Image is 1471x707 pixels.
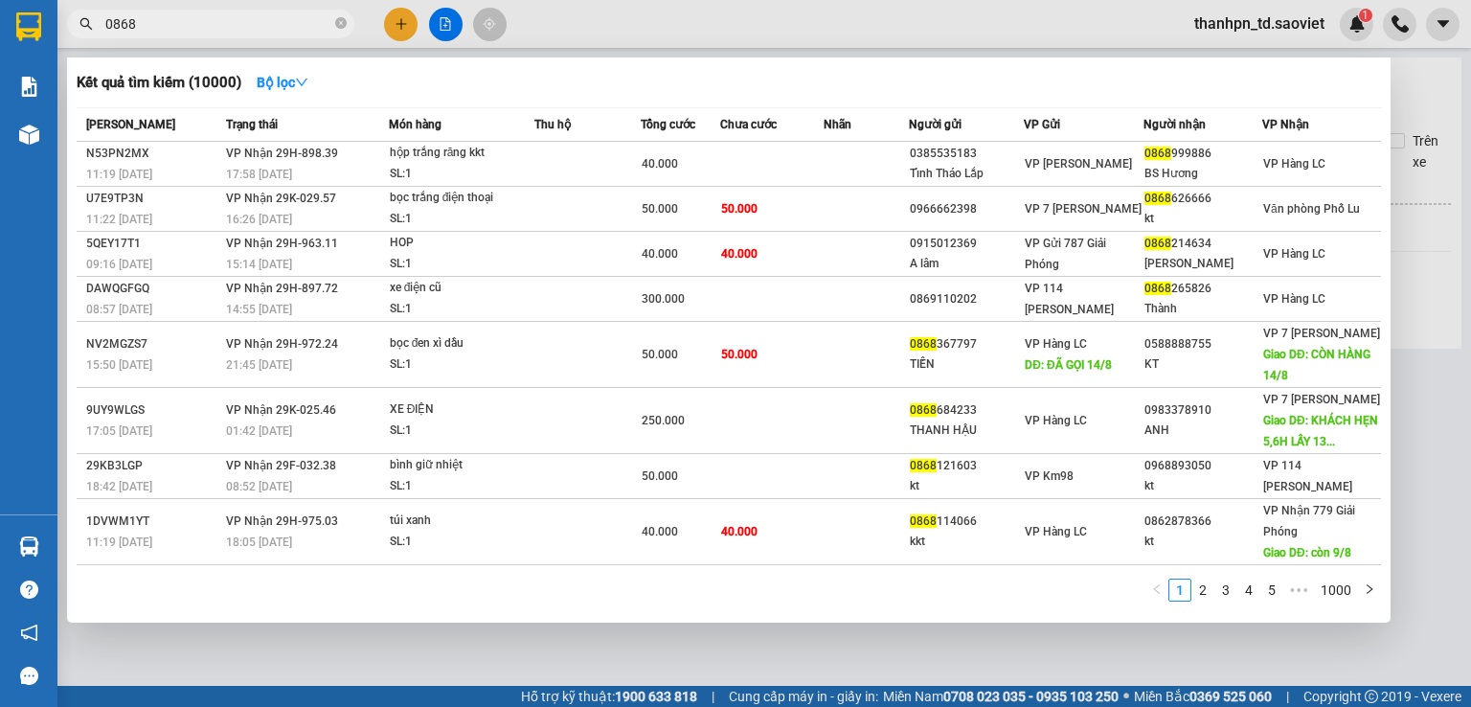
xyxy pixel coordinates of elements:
[390,333,533,354] div: bọc đen xì dầu
[390,354,533,376] div: SL: 1
[642,525,678,538] span: 40.000
[910,289,1024,309] div: 0869110202
[1263,157,1325,171] span: VP Hàng LC
[1214,579,1237,602] li: 3
[1263,414,1378,448] span: Giao DĐ: KHÁCH HẸN 5,6H LẤY 13...
[19,125,39,145] img: warehouse-icon
[1262,118,1309,131] span: VP Nhận
[1144,164,1261,184] div: BS Hương
[1144,282,1171,295] span: 0868
[226,303,292,316] span: 14:55 [DATE]
[20,581,38,599] span: question-circle
[86,213,152,226] span: 11:22 [DATE]
[1192,580,1213,601] a: 2
[910,334,1024,354] div: 367797
[1144,421,1261,441] div: ANH
[226,213,292,226] span: 16:26 [DATE]
[1283,579,1314,602] span: •••
[910,199,1024,219] div: 0966662398
[1144,532,1261,552] div: kt
[1144,209,1261,229] div: kt
[390,476,533,497] div: SL: 1
[226,237,338,250] span: VP Nhận 29H-963.11
[1263,348,1370,382] span: Giao DĐ: CÒN HÀNG 14/8
[1144,144,1261,164] div: 999886
[1144,456,1261,476] div: 0968893050
[1144,299,1261,319] div: Thành
[86,512,220,532] div: 1DVWM1YT
[642,202,678,216] span: 50.000
[86,234,220,254] div: 5QEY17T1
[910,514,937,528] span: 0868
[77,73,241,93] h3: Kết quả tìm kiếm ( 10000 )
[86,118,175,131] span: [PERSON_NAME]
[721,525,758,538] span: 40.000
[226,514,338,528] span: VP Nhận 29H-975.03
[910,403,937,417] span: 0868
[1025,337,1087,351] span: VP Hàng LC
[390,567,533,608] div: 1 [PERSON_NAME] + 7 [PERSON_NAME]
[1358,579,1381,602] li: Next Page
[390,209,533,230] div: SL: 1
[1261,580,1282,601] a: 5
[390,455,533,476] div: bình giữ nhiệt
[295,76,308,89] span: down
[721,348,758,361] span: 50.000
[1215,580,1236,601] a: 3
[1144,234,1261,254] div: 214634
[1168,579,1191,602] li: 1
[1144,334,1261,354] div: 0588888755
[642,469,678,483] span: 50.000
[1144,189,1261,209] div: 626666
[824,118,851,131] span: Nhãn
[390,164,533,185] div: SL: 1
[641,118,695,131] span: Tổng cước
[1263,202,1360,216] span: Văn phòng Phố Lu
[1145,579,1168,602] button: left
[1025,157,1132,171] span: VP [PERSON_NAME]
[910,337,937,351] span: 0868
[241,67,324,98] button: Bộ lọcdown
[1263,459,1352,493] span: VP 114 [PERSON_NAME]
[86,144,220,164] div: N53PN2MX
[1025,358,1111,372] span: DĐ: ĐÃ GỌI 14/8
[226,424,292,438] span: 01:42 [DATE]
[19,536,39,557] img: warehouse-icon
[226,282,338,295] span: VP Nhận 29H-897.72
[226,337,338,351] span: VP Nhận 29H-972.24
[1263,327,1380,340] span: VP 7 [PERSON_NAME]
[1237,579,1260,602] li: 4
[86,279,220,299] div: DAWQGFGQ
[910,354,1024,375] div: TIỀN
[226,118,278,131] span: Trạng thái
[226,192,336,205] span: VP Nhận 29K-029.57
[1143,118,1206,131] span: Người nhận
[20,667,38,685] span: message
[910,459,937,472] span: 0868
[1238,580,1259,601] a: 4
[1144,254,1261,274] div: [PERSON_NAME]
[1358,579,1381,602] button: right
[1144,476,1261,496] div: kt
[16,12,41,41] img: logo-vxr
[721,202,758,216] span: 50.000
[1260,579,1283,602] li: 5
[1144,237,1171,250] span: 0868
[226,147,338,160] span: VP Nhận 29H-898.39
[910,400,1024,421] div: 684233
[910,144,1024,164] div: 0385535183
[86,303,152,316] span: 08:57 [DATE]
[910,532,1024,552] div: kkt
[1144,512,1261,532] div: 0862878366
[642,414,685,427] span: 250.000
[642,348,678,361] span: 50.000
[910,421,1024,441] div: THANH HẬU
[86,258,152,271] span: 09:16 [DATE]
[226,403,336,417] span: VP Nhận 29K-025.46
[1144,354,1261,375] div: KT
[390,188,533,209] div: bọc trắng điện thoại
[1025,525,1087,538] span: VP Hàng LC
[335,17,347,29] span: close-circle
[1263,247,1325,261] span: VP Hàng LC
[226,358,292,372] span: 21:45 [DATE]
